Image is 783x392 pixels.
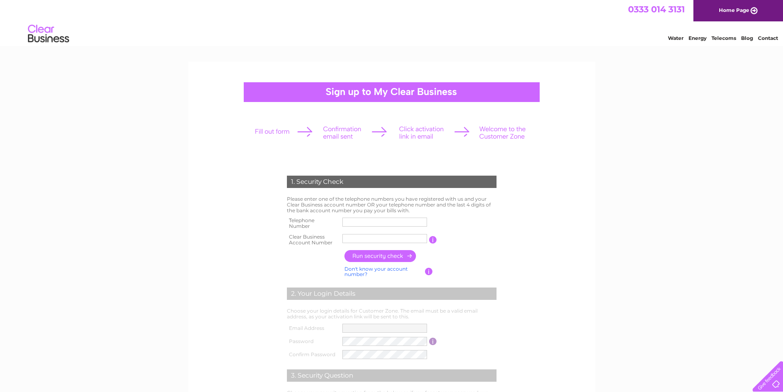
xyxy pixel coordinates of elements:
[285,335,341,348] th: Password
[285,322,341,335] th: Email Address
[711,35,736,41] a: Telecoms
[285,215,341,232] th: Telephone Number
[287,176,497,188] div: 1. Security Check
[198,5,586,40] div: Clear Business is a trading name of Verastar Limited (registered in [GEOGRAPHIC_DATA] No. 3667643...
[758,35,778,41] a: Contact
[285,348,341,361] th: Confirm Password
[285,194,499,215] td: Please enter one of the telephone numbers you have registered with us and your Clear Business acc...
[287,369,497,382] div: 3. Security Question
[429,236,437,244] input: Information
[285,306,499,322] td: Choose your login details for Customer Zone. The email must be a valid email address, as your act...
[344,266,408,278] a: Don't know your account number?
[688,35,707,41] a: Energy
[28,21,69,46] img: logo.png
[287,288,497,300] div: 2. Your Login Details
[668,35,684,41] a: Water
[429,338,437,345] input: Information
[425,268,433,275] input: Information
[628,4,685,14] a: 0333 014 3131
[285,232,341,248] th: Clear Business Account Number
[741,35,753,41] a: Blog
